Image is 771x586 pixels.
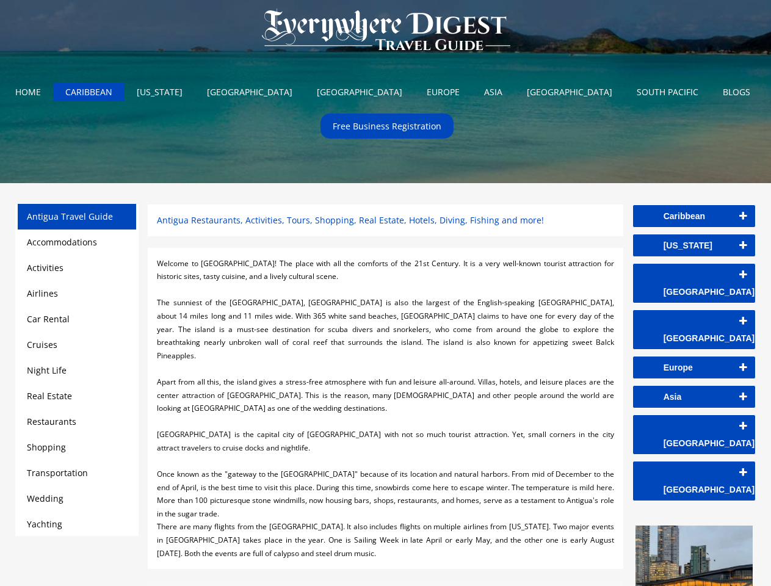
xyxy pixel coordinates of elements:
[27,364,67,376] a: Night Life
[6,82,50,101] a: HOME
[27,467,88,479] a: Transportation
[27,518,62,530] a: Yachting
[633,461,755,501] a: [GEOGRAPHIC_DATA]
[27,262,63,273] a: Activities
[198,82,302,101] a: [GEOGRAPHIC_DATA]
[633,264,755,303] a: [GEOGRAPHIC_DATA]
[27,313,70,325] a: Car Rental
[518,82,621,101] a: [GEOGRAPHIC_DATA]
[633,386,755,408] a: Asia
[157,429,614,453] span: [GEOGRAPHIC_DATA] is the capital city of [GEOGRAPHIC_DATA] with not so much tourist attraction. Y...
[27,211,113,222] a: Antigua Travel Guide
[27,416,76,427] a: Restaurants
[308,82,411,101] a: [GEOGRAPHIC_DATA]
[27,288,58,299] a: Airlines
[27,493,63,504] a: Wedding
[27,441,66,453] a: Shopping
[714,82,759,101] a: BLOGS
[633,205,755,227] a: Caribbean
[157,521,614,558] span: There are many flights from the [GEOGRAPHIC_DATA]. It also includes flights on multiple airlines ...
[418,82,469,101] a: EUROPE
[157,214,544,226] span: Antigua Restaurants, Activities, Tours, Shopping, Real Estate, Hotels, Diving, Fishing and more!
[633,310,755,349] a: [GEOGRAPHIC_DATA]
[475,82,512,101] a: ASIA
[157,469,614,519] span: Once known as the "gateway to the [GEOGRAPHIC_DATA]" because of its location and natural harbors....
[27,236,97,248] a: Accommodations
[324,117,451,136] a: Free Business Registration
[157,377,614,413] span: Apart from all this, the island gives a stress-free atmosphere with fun and leisure all-around. V...
[128,82,192,101] a: [US_STATE]
[633,234,755,256] a: [US_STATE]
[628,82,708,101] a: SOUTH PACIFIC
[56,82,121,101] a: CARIBBEAN
[157,297,614,360] span: The sunniest of the [GEOGRAPHIC_DATA], [GEOGRAPHIC_DATA] is also the largest of the English-speak...
[157,258,614,282] span: Welcome to [GEOGRAPHIC_DATA]! The place with all the comforts of the 21st Century. It is a very w...
[27,339,57,350] a: Cruises
[633,415,755,454] a: [GEOGRAPHIC_DATA]
[27,390,72,402] a: Real Estate
[633,356,755,378] a: Europe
